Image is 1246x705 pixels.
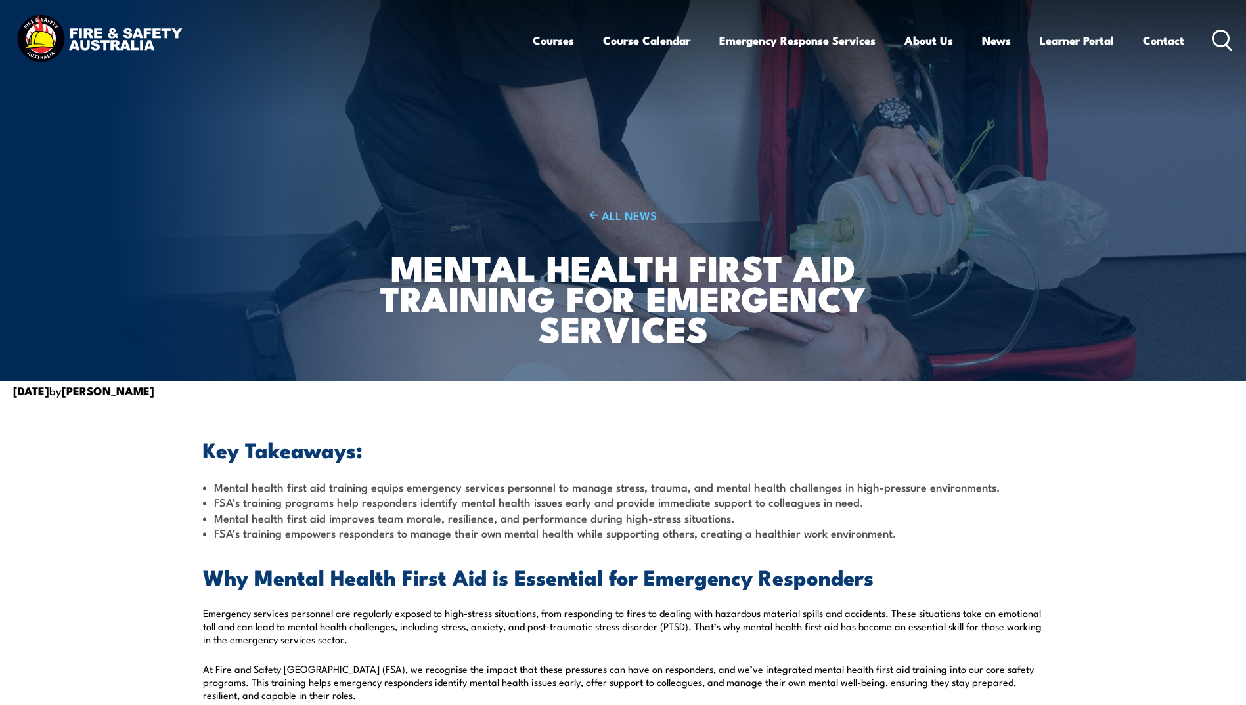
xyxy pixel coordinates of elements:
a: Learner Portal [1040,23,1114,58]
a: About Us [904,23,953,58]
p: Emergency services personnel are regularly exposed to high-stress situations, from responding to ... [203,607,1044,646]
li: Mental health first aid improves team morale, resilience, and performance during high-stress situ... [203,510,1044,525]
a: News [982,23,1011,58]
li: Mental health first aid training equips emergency services personnel to manage stress, trauma, an... [203,479,1044,494]
strong: [PERSON_NAME] [62,382,154,399]
a: Emergency Response Services [719,23,876,58]
li: FSA’s training empowers responders to manage their own mental health while supporting others, cre... [203,525,1044,540]
a: Contact [1143,23,1184,58]
a: Course Calendar [603,23,690,58]
p: At Fire and Safety [GEOGRAPHIC_DATA] (FSA), we recognise the impact that these pressures can have... [203,662,1044,702]
a: Courses [533,23,574,58]
li: FSA’s training programs help responders identify mental health issues early and provide immediate... [203,494,1044,509]
h1: Mental Health First Aid Training for Emergency Services [365,251,881,343]
strong: [DATE] [13,382,49,399]
a: ALL NEWS [365,207,881,223]
b: Why Mental Health First Aid is Essential for Emergency Responders [203,560,874,593]
span: by [13,382,154,398]
b: Key Takeaways: [203,433,363,465]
